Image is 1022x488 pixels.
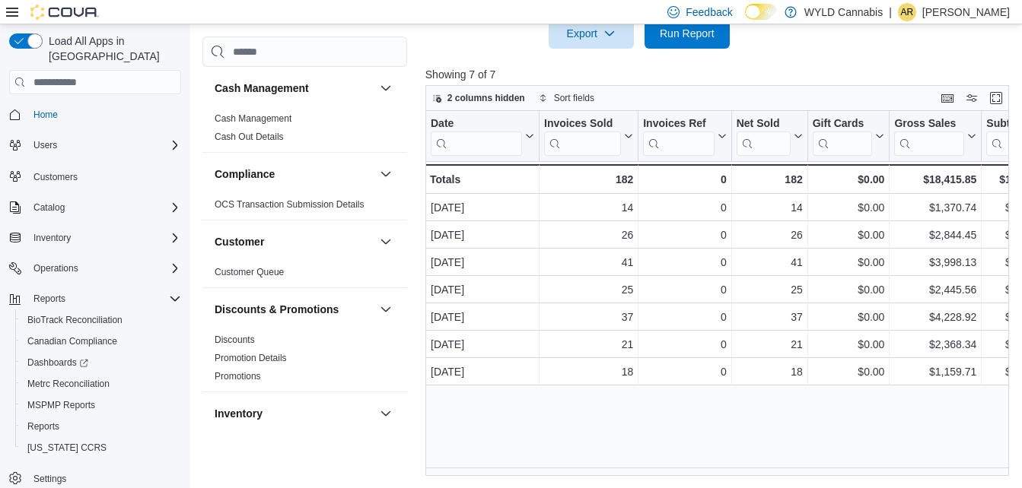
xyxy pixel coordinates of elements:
div: 14 [737,198,803,217]
button: Net Sold [736,117,802,156]
button: Run Report [645,18,730,49]
div: Invoices Ref [643,117,714,132]
div: Invoices Sold [544,117,621,132]
a: OCS Transaction Submission Details [215,199,365,210]
span: Operations [33,262,78,274]
p: | [889,3,892,21]
span: Reports [27,420,59,433]
div: $3,998.13 [894,253,976,271]
span: Canadian Compliance [27,335,117,347]
span: Inventory [27,229,181,247]
a: Settings [27,470,72,488]
div: 41 [544,253,633,271]
button: 2 columns hidden [426,89,531,107]
span: 2 columns hidden [447,92,525,104]
div: $0.00 [813,363,885,381]
div: 21 [737,335,803,353]
div: Net Sold [736,117,790,156]
div: 0 [643,198,726,217]
div: Invoices Sold [544,117,621,156]
button: Operations [3,258,187,279]
div: Net Sold [736,117,790,132]
button: Discounts & Promotions [215,302,374,317]
span: Export [558,18,625,49]
span: Settings [27,469,181,488]
div: 0 [643,335,726,353]
button: Inventory [27,229,77,247]
span: MSPMP Reports [21,396,181,414]
p: WYLD Cannabis [804,3,884,21]
div: 0 [643,280,726,299]
button: Customers [3,165,187,187]
div: Compliance [202,195,407,220]
span: MSPMP Reports [27,399,95,411]
p: [PERSON_NAME] [922,3,1010,21]
button: BioTrack Reconciliation [15,309,187,331]
div: 0 [643,363,726,381]
span: Cash Management [215,112,291,125]
button: Keyboard shortcuts [938,89,957,107]
div: Gross Sales [894,117,964,132]
h3: Compliance [215,166,275,182]
button: Customer [377,233,395,251]
button: Discounts & Promotions [377,300,395,318]
span: OCS Transaction Submission Details [215,198,365,211]
div: 21 [544,335,633,353]
div: 37 [737,308,803,326]
span: Sort fields [554,92,594,104]
span: BioTrack Reconciliation [21,311,181,329]
img: Cova [30,5,99,20]
div: 0 [643,170,726,189]
a: Discounts [215,334,255,345]
div: 182 [544,170,633,189]
div: Gross Sales [894,117,964,156]
a: Customer Queue [215,267,284,277]
button: Metrc Reconciliation [15,373,187,395]
span: Catalog [33,201,65,214]
span: Users [33,139,57,151]
span: Washington CCRS [21,439,181,457]
div: [DATE] [431,280,534,299]
h3: Discounts & Promotions [215,302,339,317]
span: Canadian Compliance [21,332,181,350]
div: Gift Card Sales [812,117,872,156]
button: Users [27,136,63,154]
button: Gift Cards [812,117,884,156]
div: [DATE] [431,335,534,353]
div: 182 [736,170,802,189]
a: Dashboards [15,352,187,373]
span: Cash Out Details [215,131,284,143]
span: Settings [33,473,66,485]
button: Reports [3,288,187,309]
div: Cash Management [202,109,407,152]
span: Catalog [27,198,181,217]
span: Home [33,109,58,121]
span: Dashboards [27,356,88,369]
button: Sort fields [533,89,600,107]
div: [DATE] [431,363,534,381]
a: Home [27,106,64,124]
a: Reports [21,417,65,436]
a: MSPMP Reports [21,396,101,414]
div: 14 [544,198,633,217]
div: $4,228.92 [894,308,976,326]
button: Display options [963,89,981,107]
span: [US_STATE] CCRS [27,442,107,454]
button: [US_STATE] CCRS [15,437,187,458]
span: Dashboards [21,353,181,372]
div: $0.00 [813,335,885,353]
span: Operations [27,259,181,277]
div: 0 [643,226,726,244]
div: $0.00 [812,170,884,189]
h3: Cash Management [215,81,309,96]
div: 0 [643,253,726,271]
a: Promotions [215,371,261,382]
a: Dashboards [21,353,94,372]
button: Export [549,18,634,49]
div: $1,159.71 [894,363,976,381]
span: Discounts [215,334,255,346]
div: $1,370.74 [894,198,976,217]
button: Inventory [3,227,187,249]
div: [DATE] [431,253,534,271]
div: 26 [737,226,803,244]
